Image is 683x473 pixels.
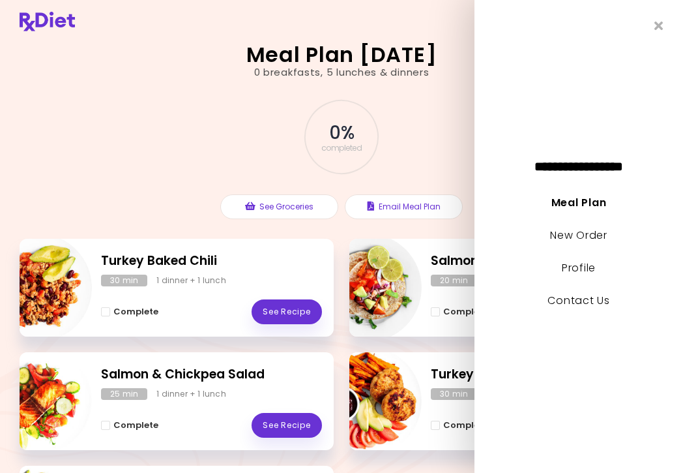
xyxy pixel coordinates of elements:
[443,420,488,431] span: Complete
[252,299,322,324] a: See Recipe - Turkey Baked Chili
[654,20,663,32] i: Close
[562,260,596,275] a: Profile
[101,388,147,400] div: 25 min
[431,252,652,271] h2: Salmon Salsa Tacos
[252,413,322,438] a: See Recipe - Salmon & Chickpea Salad
[431,275,477,286] div: 20 min
[321,144,362,152] span: completed
[329,122,353,144] span: 0 %
[20,12,75,31] img: RxDiet
[443,307,488,317] span: Complete
[313,234,422,342] img: Info - Salmon Salsa Tacos
[345,194,463,219] button: Email Meal Plan
[113,420,158,431] span: Complete
[156,275,226,286] div: 1 dinner + 1 lunch
[101,275,147,286] div: 30 min
[313,347,422,455] img: Info - Turkey Burgers With Sweet Potato Fries
[431,388,477,400] div: 30 min
[101,252,322,271] h2: Turkey Baked Chili
[431,365,652,384] h2: Turkey Burgers With Sweet Potato Fries
[156,388,226,400] div: 1 dinner + 1 lunch
[254,65,429,80] div: 0 breakfasts , 5 lunches & dinners
[550,228,607,243] a: New Order
[113,307,158,317] span: Complete
[431,418,488,433] button: Complete - Turkey Burgers With Sweet Potato Fries
[101,304,158,320] button: Complete - Turkey Baked Chili
[246,44,437,65] h2: Meal Plan [DATE]
[220,194,338,219] button: See Groceries
[431,304,488,320] button: Complete - Salmon Salsa Tacos
[551,195,606,210] a: Meal Plan
[547,293,609,308] a: Contact Us
[101,365,322,384] h2: Salmon & Chickpea Salad
[101,418,158,433] button: Complete - Salmon & Chickpea Salad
